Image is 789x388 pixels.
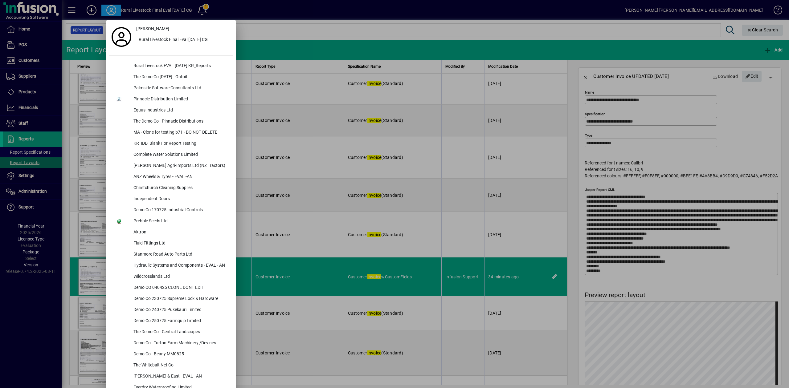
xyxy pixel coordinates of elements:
div: Demo CO 040425 CLONE DONT EDIT [129,282,233,293]
div: ANZ Wheels & Tyres - EVAL -AN [129,172,233,183]
div: Demo Co 230725 Supreme Lock & Hardware [129,293,233,305]
button: Demo Co 170725 Industrial Controls [109,205,233,216]
button: Demo Co - Beany MM0825 [109,349,233,360]
div: Demo Co - Beany MM0825 [129,349,233,360]
div: Aktron [129,227,233,238]
div: Demo Co 240725 Pukekauri Limited [129,305,233,316]
button: ANZ Wheels & Tyres - EVAL -AN [109,172,233,183]
a: Profile [109,31,134,42]
div: The Demo Co [DATE] - Ontoit [129,72,233,83]
button: KR_IDD_Blank For Report Testing [109,138,233,149]
button: Rural Livestock EVAL [DATE] KR_Reports [109,61,233,72]
button: Aktron [109,227,233,238]
button: Independent Doors [109,194,233,205]
div: Stanmore Road Auto Parts Ltd [129,249,233,260]
button: The Whitebait Net Co [109,360,233,371]
div: Rural Livestock EVAL [DATE] KR_Reports [129,61,233,72]
button: Demo Co 250725 Farmquip Limited [109,316,233,327]
div: [PERSON_NAME] & East - EVAL - AN [129,371,233,382]
div: Prebble Seeds Ltd [129,216,233,227]
div: The Demo Co - Pinnacle Distributions [129,116,233,127]
button: Palmside Software Consultants Ltd [109,83,233,94]
div: Palmside Software Consultants Ltd [129,83,233,94]
button: The Demo Co - Pinnacle Distributions [109,116,233,127]
div: The Whitebait Net Co [129,360,233,371]
div: Demo Co 250725 Farmquip Limited [129,316,233,327]
div: Complete Water Solutions Limited [129,149,233,160]
button: [PERSON_NAME] Agri-Imports Ltd (NZ Tractors) [109,160,233,172]
div: MA - Clone for testing b71 - DO NOT DELETE [129,127,233,138]
button: The Demo Co - Central Landscapes [109,327,233,338]
button: Christchurch Cleaning Supplies [109,183,233,194]
button: Complete Water Solutions Limited [109,149,233,160]
div: Pinnacle Distribution Limited [129,94,233,105]
div: Christchurch Cleaning Supplies [129,183,233,194]
button: [PERSON_NAME] & East - EVAL - AN [109,371,233,382]
div: The Demo Co - Central Landscapes [129,327,233,338]
div: KR_IDD_Blank For Report Testing [129,138,233,149]
div: Demo Co 170725 Industrial Controls [129,205,233,216]
button: Pinnacle Distribution Limited [109,94,233,105]
div: Wildcrosslands Ltd [129,271,233,282]
div: Hydraulic Systems and Components - EVAL - AN [129,260,233,271]
button: MA - Clone for testing b71 - DO NOT DELETE [109,127,233,138]
div: Demo Co - Turton Farm Machinery /Devines [129,338,233,349]
button: Demo CO 040425 CLONE DONT EDIT [109,282,233,293]
button: Rural Livestock FInal Eval [DATE] CG [134,34,233,46]
button: Demo Co 230725 Supreme Lock & Hardware [109,293,233,305]
button: Equus Industries Ltd [109,105,233,116]
button: Demo Co 240725 Pukekauri Limited [109,305,233,316]
div: [PERSON_NAME] Agri-Imports Ltd (NZ Tractors) [129,160,233,172]
div: Equus Industries Ltd [129,105,233,116]
a: [PERSON_NAME] [134,23,233,34]
button: Fluid Fittings Ltd [109,238,233,249]
button: The Demo Co [DATE] - Ontoit [109,72,233,83]
span: [PERSON_NAME] [136,26,169,32]
div: Independent Doors [129,194,233,205]
div: Fluid Fittings Ltd [129,238,233,249]
button: Prebble Seeds Ltd [109,216,233,227]
button: Demo Co - Turton Farm Machinery /Devines [109,338,233,349]
button: Stanmore Road Auto Parts Ltd [109,249,233,260]
button: Wildcrosslands Ltd [109,271,233,282]
button: Hydraulic Systems and Components - EVAL - AN [109,260,233,271]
